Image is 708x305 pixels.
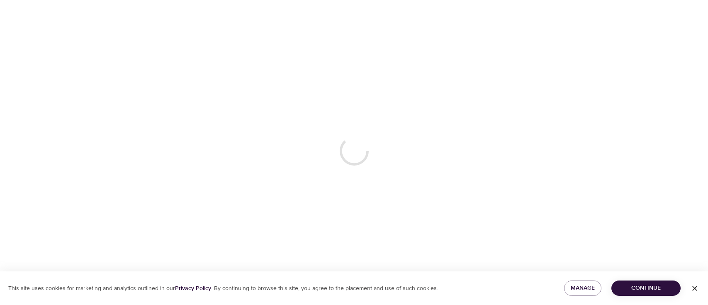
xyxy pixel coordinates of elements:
[571,283,595,293] span: Manage
[611,281,681,296] button: Continue
[618,283,674,293] span: Continue
[175,285,211,292] a: Privacy Policy
[564,281,601,296] button: Manage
